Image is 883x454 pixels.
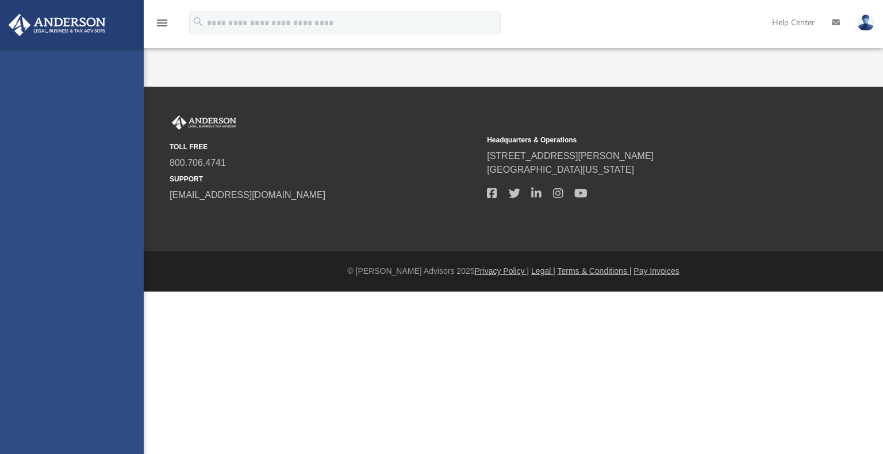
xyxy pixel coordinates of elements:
small: SUPPORT [170,174,479,184]
a: [STREET_ADDRESS][PERSON_NAME] [487,151,654,161]
a: 800.706.4741 [170,158,226,168]
i: search [192,15,205,28]
a: Pay Invoices [634,266,679,275]
a: Legal | [531,266,555,275]
small: TOLL FREE [170,142,479,152]
i: menu [155,16,169,30]
img: Anderson Advisors Platinum Portal [5,14,109,36]
img: User Pic [857,14,874,31]
a: [EMAIL_ADDRESS][DOMAIN_NAME] [170,190,325,200]
a: [GEOGRAPHIC_DATA][US_STATE] [487,165,634,174]
a: menu [155,22,169,30]
a: Privacy Policy | [475,266,529,275]
div: © [PERSON_NAME] Advisors 2025 [144,265,883,277]
img: Anderson Advisors Platinum Portal [170,115,239,130]
a: Terms & Conditions | [558,266,632,275]
small: Headquarters & Operations [487,135,796,145]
